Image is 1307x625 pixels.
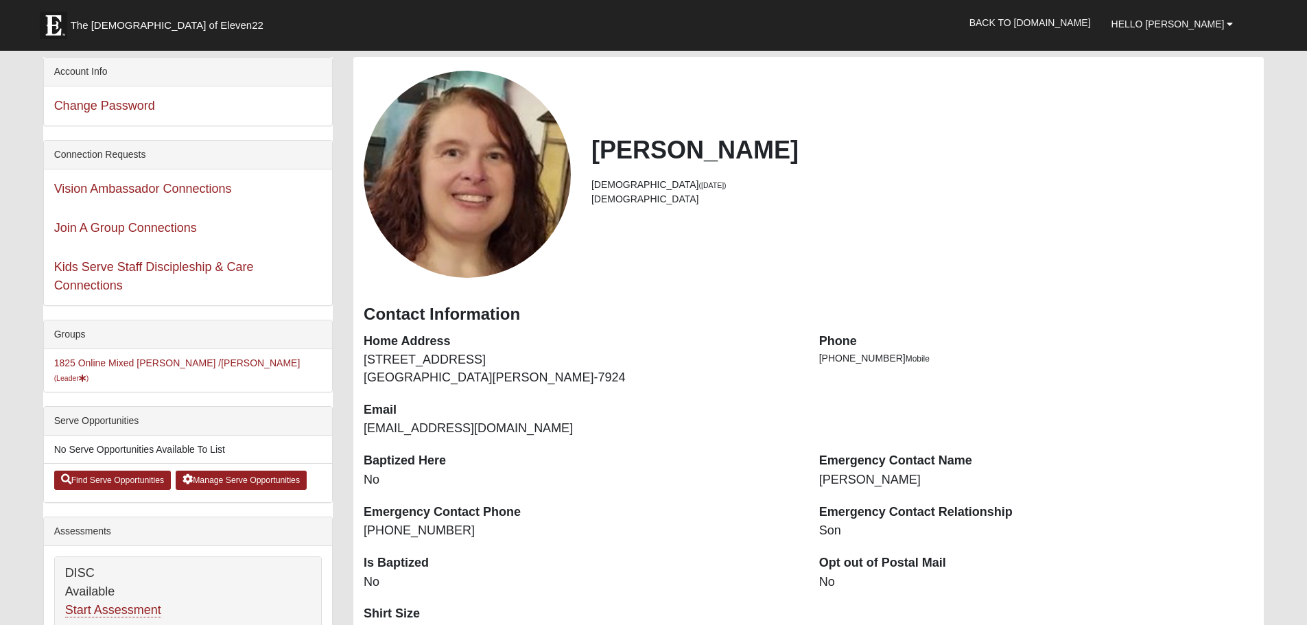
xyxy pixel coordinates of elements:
[71,19,263,32] span: The [DEMOGRAPHIC_DATA] of Eleven22
[364,605,799,623] dt: Shirt Size
[364,333,799,351] dt: Home Address
[364,401,799,419] dt: Email
[40,12,67,39] img: Eleven22 logo
[819,504,1254,521] dt: Emergency Contact Relationship
[819,574,1254,591] dd: No
[54,260,254,292] a: Kids Serve Staff Discipleship & Care Connections
[364,554,799,572] dt: Is Baptized
[364,504,799,521] dt: Emergency Contact Phone
[591,192,1253,207] li: [DEMOGRAPHIC_DATA]
[819,333,1254,351] dt: Phone
[819,351,1254,366] li: [PHONE_NUMBER]
[364,574,799,591] dd: No
[54,471,172,490] a: Find Serve Opportunities
[364,471,799,489] dd: No
[364,452,799,470] dt: Baptized Here
[44,407,332,436] div: Serve Opportunities
[1111,19,1225,30] span: Hello [PERSON_NAME]
[699,181,727,189] small: ([DATE])
[959,5,1101,40] a: Back to [DOMAIN_NAME]
[54,374,89,382] small: (Leader )
[819,522,1254,540] dd: Son
[44,58,332,86] div: Account Info
[176,471,307,490] a: Manage Serve Opportunities
[364,71,571,278] a: View Fullsize Photo
[65,603,161,617] a: Start Assessment
[54,221,197,235] a: Join A Group Connections
[33,5,307,39] a: The [DEMOGRAPHIC_DATA] of Eleven22
[819,471,1254,489] dd: [PERSON_NAME]
[591,178,1253,192] li: [DEMOGRAPHIC_DATA]
[591,135,1253,165] h2: [PERSON_NAME]
[364,305,1253,325] h3: Contact Information
[906,354,930,364] span: Mobile
[364,420,799,438] dd: [EMAIL_ADDRESS][DOMAIN_NAME]
[1101,7,1244,41] a: Hello [PERSON_NAME]
[54,182,232,196] a: Vision Ambassador Connections
[364,522,799,540] dd: [PHONE_NUMBER]
[819,554,1254,572] dt: Opt out of Postal Mail
[44,517,332,546] div: Assessments
[364,351,799,386] dd: [STREET_ADDRESS] [GEOGRAPHIC_DATA][PERSON_NAME]-7924
[44,320,332,349] div: Groups
[54,99,155,113] a: Change Password
[54,357,301,383] a: 1825 Online Mixed [PERSON_NAME] /[PERSON_NAME](Leader)
[44,141,332,169] div: Connection Requests
[819,452,1254,470] dt: Emergency Contact Name
[44,436,332,464] li: No Serve Opportunities Available To List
